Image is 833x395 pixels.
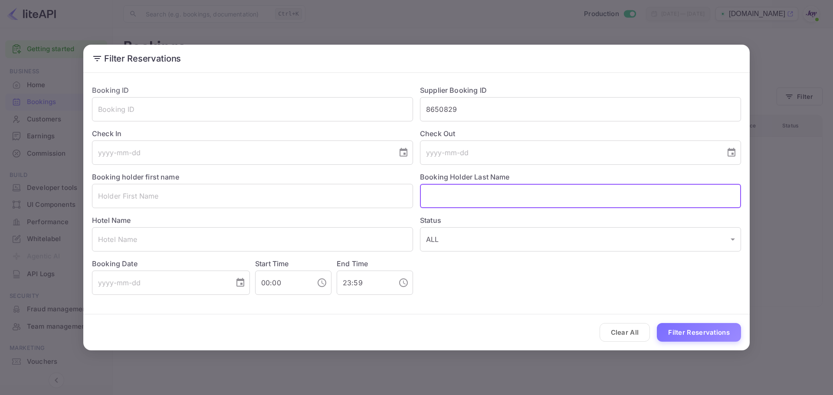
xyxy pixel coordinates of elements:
[92,227,413,251] input: Hotel Name
[420,184,741,208] input: Holder Last Name
[92,184,413,208] input: Holder First Name
[600,323,650,342] button: Clear All
[92,216,131,225] label: Hotel Name
[92,86,129,95] label: Booking ID
[92,128,413,139] label: Check In
[420,97,741,121] input: Supplier Booking ID
[395,144,412,161] button: Choose date
[420,86,487,95] label: Supplier Booking ID
[92,173,179,181] label: Booking holder first name
[337,259,368,268] label: End Time
[92,258,250,269] label: Booking Date
[420,140,719,165] input: yyyy-mm-dd
[723,144,740,161] button: Choose date
[420,128,741,139] label: Check Out
[657,323,741,342] button: Filter Reservations
[92,97,413,121] input: Booking ID
[255,259,289,268] label: Start Time
[420,173,510,181] label: Booking Holder Last Name
[83,45,750,72] h2: Filter Reservations
[420,215,741,225] label: Status
[92,140,391,165] input: yyyy-mm-dd
[420,227,741,251] div: ALL
[92,271,228,295] input: yyyy-mm-dd
[313,274,331,291] button: Choose time, selected time is 12:00 AM
[395,274,412,291] button: Choose time, selected time is 11:59 PM
[255,271,310,295] input: hh:mm
[232,274,249,291] button: Choose date
[337,271,391,295] input: hh:mm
